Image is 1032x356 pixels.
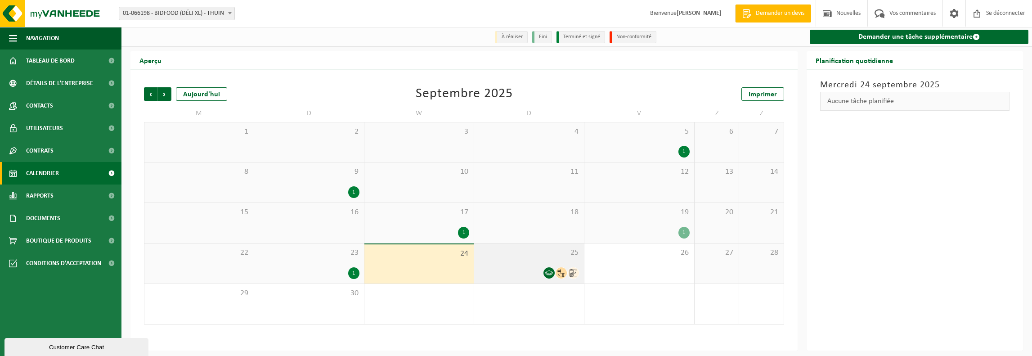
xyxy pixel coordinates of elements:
[26,215,60,222] font: Documents
[527,110,532,117] font: D
[682,149,685,154] font: 1
[574,127,579,136] font: 4
[682,230,685,235] font: 1
[637,110,642,117] font: V
[26,148,54,154] font: Contrats
[756,10,804,17] font: Demander un devis
[749,91,777,98] font: Imprimer
[196,110,202,117] font: M
[570,208,579,216] font: 18
[570,167,579,176] font: 11
[770,208,778,216] font: 21
[139,58,162,65] font: Aperçu
[858,33,973,41] font: Demander une tâche supplémentaire
[26,35,59,42] font: Navigation
[810,30,1028,44] a: Demander une tâche supplémentaire
[681,167,689,176] font: 12
[26,170,59,177] font: Calendrier
[123,10,224,17] font: 01-066198 - BIDFOOD (DÉLI XL) - THUIN
[770,167,778,176] font: 14
[685,127,689,136] font: 5
[354,167,359,176] font: 9
[774,127,778,136] font: 7
[563,34,600,40] font: Terminé et signé
[26,238,91,244] font: Boutique de produits
[539,34,547,40] font: Fini
[462,230,465,235] font: 1
[26,58,75,64] font: Tableau de bord
[240,208,248,216] font: 15
[570,248,579,257] font: 25
[354,127,359,136] font: 2
[26,193,54,199] font: Rapports
[350,248,359,257] font: 23
[889,10,936,17] font: Vos commentaires
[650,10,677,17] font: Bienvenue
[741,87,784,101] a: Imprimer
[616,34,651,40] font: Non-conformité
[240,289,248,297] font: 29
[735,5,811,23] a: Demander un devis
[760,110,763,117] font: Z
[460,208,468,216] font: 17
[460,167,468,176] font: 10
[26,125,63,132] font: Utilisateurs
[119,7,235,20] span: 01-066198 - BIDFOOD (DÉLI XL) - THUIN
[725,248,733,257] font: 27
[244,127,248,136] font: 1
[681,248,689,257] font: 26
[352,270,355,276] font: 1
[681,208,689,216] font: 19
[240,248,248,257] font: 22
[26,103,53,109] font: Contacts
[352,189,355,195] font: 1
[26,260,101,267] font: Conditions d'acceptation
[460,249,468,258] font: 24
[986,10,1025,17] font: Se déconnecter
[816,58,893,65] font: Planification quotidienne
[464,127,468,136] font: 3
[836,10,861,17] font: Nouvelles
[725,208,733,216] font: 20
[715,110,719,117] font: Z
[770,248,778,257] font: 28
[827,98,894,105] font: Aucune tâche planifiée
[183,91,220,98] font: Aujourd'hui
[729,127,733,136] font: 6
[307,110,312,117] font: D
[416,87,513,101] font: Septembre 2025
[244,167,248,176] font: 8
[502,34,523,40] font: À réaliser
[677,10,722,17] font: [PERSON_NAME]
[416,110,422,117] font: W
[119,7,234,20] span: 01-066198 - BIDFOOD (DÉLI XL) - THUIN
[725,167,733,176] font: 13
[350,289,359,297] font: 30
[350,208,359,216] font: 16
[4,336,150,356] iframe: chat widget
[820,81,940,90] font: Mercredi 24 septembre 2025
[26,80,93,87] font: Détails de l'entreprise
